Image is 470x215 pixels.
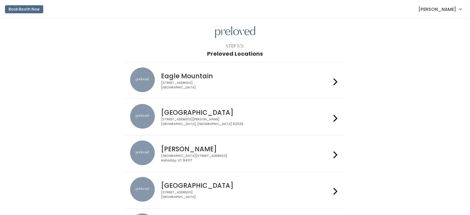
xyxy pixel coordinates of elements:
[130,67,340,94] a: preloved location Eagle Mountain [STREET_ADDRESS][GEOGRAPHIC_DATA]
[161,81,331,90] div: [STREET_ADDRESS] [GEOGRAPHIC_DATA]
[161,182,331,189] h4: [GEOGRAPHIC_DATA]
[418,6,456,13] span: [PERSON_NAME]
[5,5,43,13] button: Book Booth Now
[130,104,340,130] a: preloved location [GEOGRAPHIC_DATA] [STREET_ADDRESS][PERSON_NAME][GEOGRAPHIC_DATA], [GEOGRAPHIC_D...
[130,140,155,165] img: preloved location
[412,2,468,16] a: [PERSON_NAME]
[130,104,155,129] img: preloved location
[130,67,155,92] img: preloved location
[130,177,340,203] a: preloved location [GEOGRAPHIC_DATA] [STREET_ADDRESS][GEOGRAPHIC_DATA]
[130,140,340,167] a: preloved location [PERSON_NAME] [GEOGRAPHIC_DATA][STREET_ADDRESS]Holladay, UT 84117
[207,51,263,57] h1: Preloved Locations
[161,145,331,153] h4: [PERSON_NAME]
[130,177,155,202] img: preloved location
[161,190,331,199] div: [STREET_ADDRESS] [GEOGRAPHIC_DATA]
[215,26,255,38] img: preloved logo
[5,2,43,16] a: Book Booth Now
[161,154,331,163] div: [GEOGRAPHIC_DATA][STREET_ADDRESS] Holladay, UT 84117
[161,109,331,116] h4: [GEOGRAPHIC_DATA]
[161,117,331,126] div: [STREET_ADDRESS][PERSON_NAME] [GEOGRAPHIC_DATA], [GEOGRAPHIC_DATA] 62025
[161,72,331,80] h4: Eagle Mountain
[226,43,244,49] div: Step 1/3:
